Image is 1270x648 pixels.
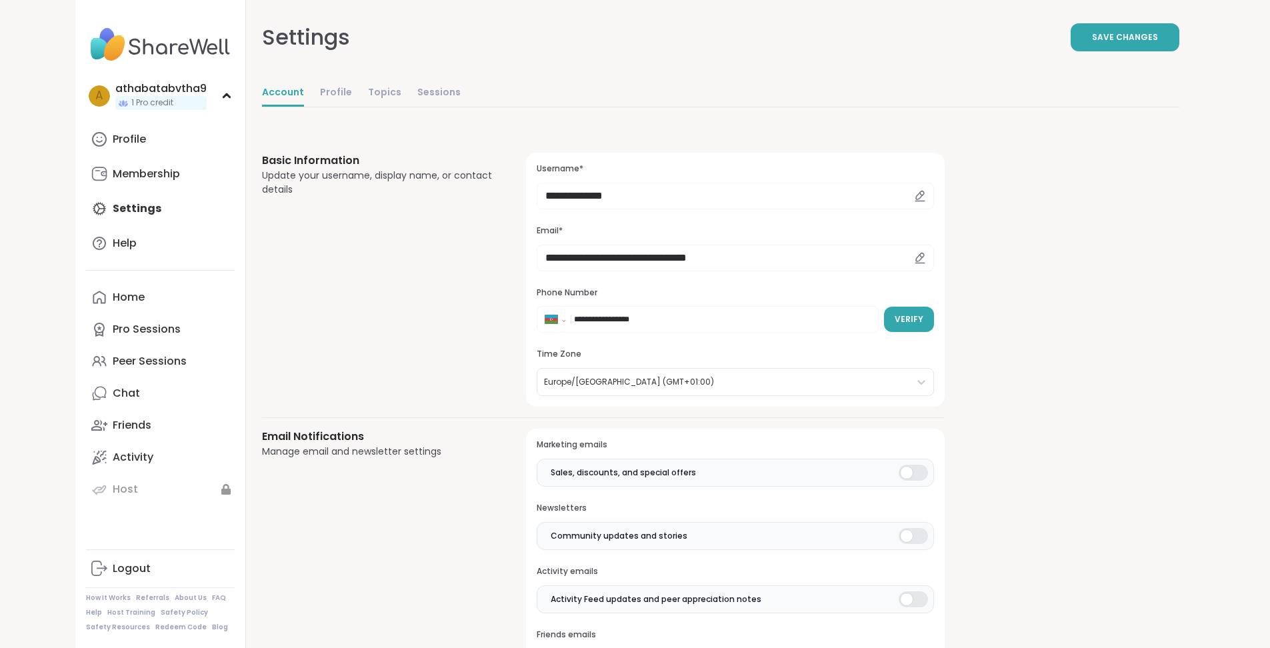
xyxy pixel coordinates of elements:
h3: Email* [537,225,933,237]
a: Safety Resources [86,623,150,632]
div: Host [113,482,138,497]
span: Verify [895,313,923,325]
a: Friends [86,409,235,441]
a: Peer Sessions [86,345,235,377]
h3: Email Notifications [262,429,495,445]
a: Host Training [107,608,155,617]
a: Home [86,281,235,313]
div: Pro Sessions [113,322,181,337]
h3: Friends emails [537,629,933,641]
div: Activity [113,450,153,465]
a: Help [86,227,235,259]
a: Blog [212,623,228,632]
div: Friends [113,418,151,433]
button: Verify [884,307,934,332]
span: Save Changes [1092,31,1158,43]
a: Referrals [136,593,169,603]
h3: Activity emails [537,566,933,577]
div: Profile [113,132,146,147]
a: Sessions [417,80,461,107]
a: Host [86,473,235,505]
a: Logout [86,553,235,585]
h3: Newsletters [537,503,933,514]
div: Logout [113,561,151,576]
a: Topics [368,80,401,107]
a: Pro Sessions [86,313,235,345]
a: Profile [86,123,235,155]
span: 1 Pro credit [131,97,173,109]
div: Help [113,236,137,251]
a: Safety Policy [161,608,208,617]
a: Help [86,608,102,617]
a: Profile [320,80,352,107]
a: About Us [175,593,207,603]
a: How It Works [86,593,131,603]
span: Sales, discounts, and special offers [551,467,696,479]
a: Chat [86,377,235,409]
div: Peer Sessions [113,354,187,369]
div: athabatabvtha9 [115,81,207,96]
a: Redeem Code [155,623,207,632]
button: Save Changes [1071,23,1179,51]
span: Community updates and stories [551,530,687,542]
h3: Username* [537,163,933,175]
div: Manage email and newsletter settings [262,445,495,459]
a: Activity [86,441,235,473]
a: FAQ [212,593,226,603]
a: Membership [86,158,235,190]
div: Membership [113,167,180,181]
h3: Marketing emails [537,439,933,451]
div: Home [113,290,145,305]
h3: Phone Number [537,287,933,299]
h3: Time Zone [537,349,933,360]
img: ShareWell Nav Logo [86,21,235,68]
span: Activity Feed updates and peer appreciation notes [551,593,761,605]
div: Settings [262,21,350,53]
div: Chat [113,386,140,401]
span: a [95,87,103,105]
div: Update your username, display name, or contact details [262,169,495,197]
a: Account [262,80,304,107]
h3: Basic Information [262,153,495,169]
